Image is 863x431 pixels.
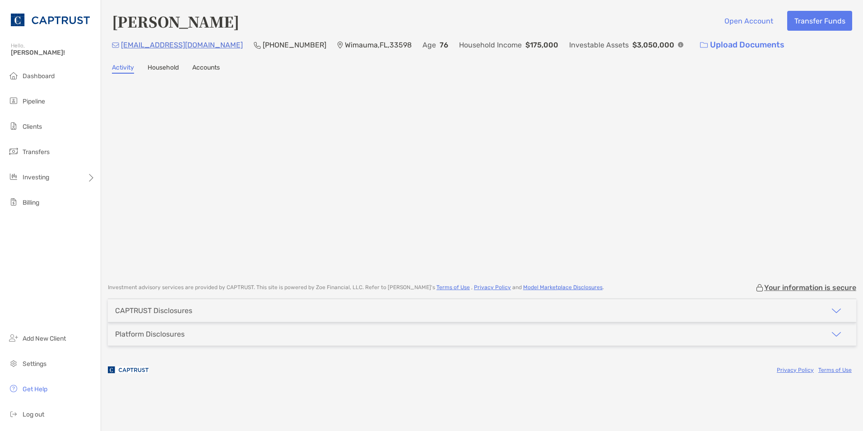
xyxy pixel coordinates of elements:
p: Household Income [459,39,522,51]
img: Phone Icon [254,42,261,49]
span: [PERSON_NAME]! [11,49,95,56]
a: Model Marketplace Disclosures [523,284,603,290]
img: company logo [108,360,148,380]
img: Info Icon [678,42,683,47]
img: button icon [700,42,708,48]
span: Get Help [23,385,47,393]
p: Age [422,39,436,51]
img: get-help icon [8,383,19,394]
a: Upload Documents [694,35,790,55]
img: dashboard icon [8,70,19,81]
span: Dashboard [23,72,55,80]
img: CAPTRUST Logo [11,4,90,36]
img: logout icon [8,408,19,419]
span: Clients [23,123,42,131]
span: Log out [23,411,44,418]
img: Email Icon [112,42,119,48]
a: Household [148,64,179,74]
img: settings icon [8,358,19,369]
div: Platform Disclosures [115,330,185,338]
span: Settings [23,360,46,368]
span: Add New Client [23,335,66,342]
p: 76 [440,39,448,51]
p: Your information is secure [764,283,856,292]
p: [PHONE_NUMBER] [263,39,326,51]
img: Location Icon [337,42,343,49]
p: [EMAIL_ADDRESS][DOMAIN_NAME] [121,39,243,51]
img: transfers icon [8,146,19,157]
div: CAPTRUST Disclosures [115,306,192,315]
a: Terms of Use [436,284,470,290]
button: Open Account [717,11,780,31]
p: Investment advisory services are provided by CAPTRUST . This site is powered by Zoe Financial, LL... [108,284,604,291]
img: clients icon [8,121,19,131]
img: icon arrow [831,305,842,316]
a: Privacy Policy [777,367,814,373]
img: add_new_client icon [8,333,19,343]
span: Investing [23,173,49,181]
img: icon arrow [831,329,842,340]
h4: [PERSON_NAME] [112,11,239,32]
p: $3,050,000 [632,39,674,51]
span: Pipeline [23,98,45,105]
a: Terms of Use [818,367,852,373]
p: $175,000 [525,39,558,51]
p: Wimauma , FL , 33598 [345,39,412,51]
span: Transfers [23,148,50,156]
img: pipeline icon [8,95,19,106]
img: billing icon [8,197,19,207]
a: Activity [112,64,134,74]
a: Privacy Policy [474,284,511,290]
p: Investable Assets [569,39,629,51]
span: Billing [23,199,39,206]
button: Transfer Funds [787,11,852,31]
img: investing icon [8,171,19,182]
a: Accounts [192,64,220,74]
